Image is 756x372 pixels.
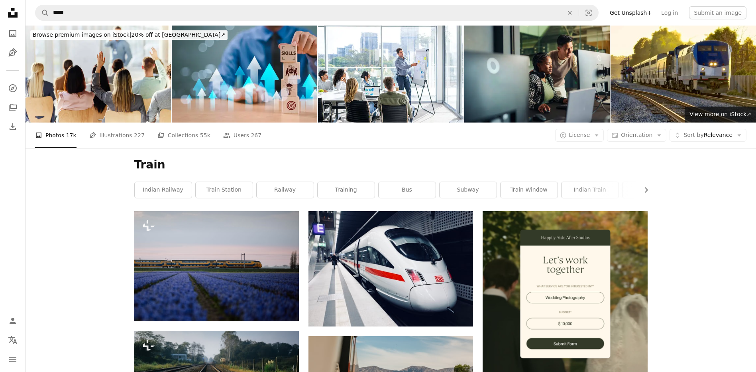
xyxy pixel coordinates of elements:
img: Software engineers collaborating on a project, analyzing code on computer monitors in office [464,26,610,123]
button: Search Unsplash [35,5,49,20]
img: Skill competency development concept. Up new ability skill training for technology evolution. Lea... [172,26,317,123]
span: 55k [200,131,210,140]
img: I want to ask a question! [26,26,171,123]
button: Menu [5,351,21,367]
a: Photos [5,26,21,42]
h1: Train [134,158,648,172]
button: Sort byRelevance [670,129,746,142]
a: Log in / Sign up [5,313,21,329]
a: View more on iStock↗ [685,107,756,123]
span: 20% off at [GEOGRAPHIC_DATA] ↗ [33,32,225,38]
a: Collections [5,99,21,115]
img: train Coast Starlight Train at Sunset Time [611,26,756,123]
span: Browse premium images on iStock | [33,32,131,38]
span: 227 [134,131,145,140]
a: car [622,182,679,198]
span: License [569,132,590,138]
a: a train traveling through a field of blue flowers [134,262,299,269]
span: Sort by [683,132,703,138]
a: Log in [656,6,683,19]
a: Browse premium images on iStock|20% off at [GEOGRAPHIC_DATA]↗ [26,26,232,45]
a: railway [257,182,314,198]
span: Relevance [683,131,732,139]
button: Submit an image [689,6,746,19]
a: train station [196,182,253,198]
img: a train traveling through a field of blue flowers [134,211,299,321]
a: Illustrations 227 [89,123,145,148]
a: Illustrations [5,45,21,61]
img: white and red DB train subway [308,211,473,326]
a: Users 267 [223,123,261,148]
a: train window [501,182,558,198]
button: Orientation [607,129,666,142]
form: Find visuals sitewide [35,5,599,21]
a: Download History [5,119,21,135]
a: Collections 55k [157,123,210,148]
a: white and red DB train subway [308,265,473,272]
img: Business people watching a presentation on the whiteboard. A man is writing on the whiteboard wit... [318,26,463,123]
button: Language [5,332,21,348]
button: Visual search [579,5,598,20]
a: Get Unsplash+ [605,6,656,19]
a: training [318,182,375,198]
button: License [555,129,604,142]
a: indian railway [135,182,192,198]
a: subway [440,182,497,198]
button: Clear [561,5,579,20]
span: View more on iStock ↗ [689,111,751,117]
span: Orientation [621,132,652,138]
span: 267 [251,131,261,140]
a: indian train [562,182,619,198]
button: scroll list to the right [639,182,648,198]
a: Explore [5,80,21,96]
a: bus [379,182,436,198]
